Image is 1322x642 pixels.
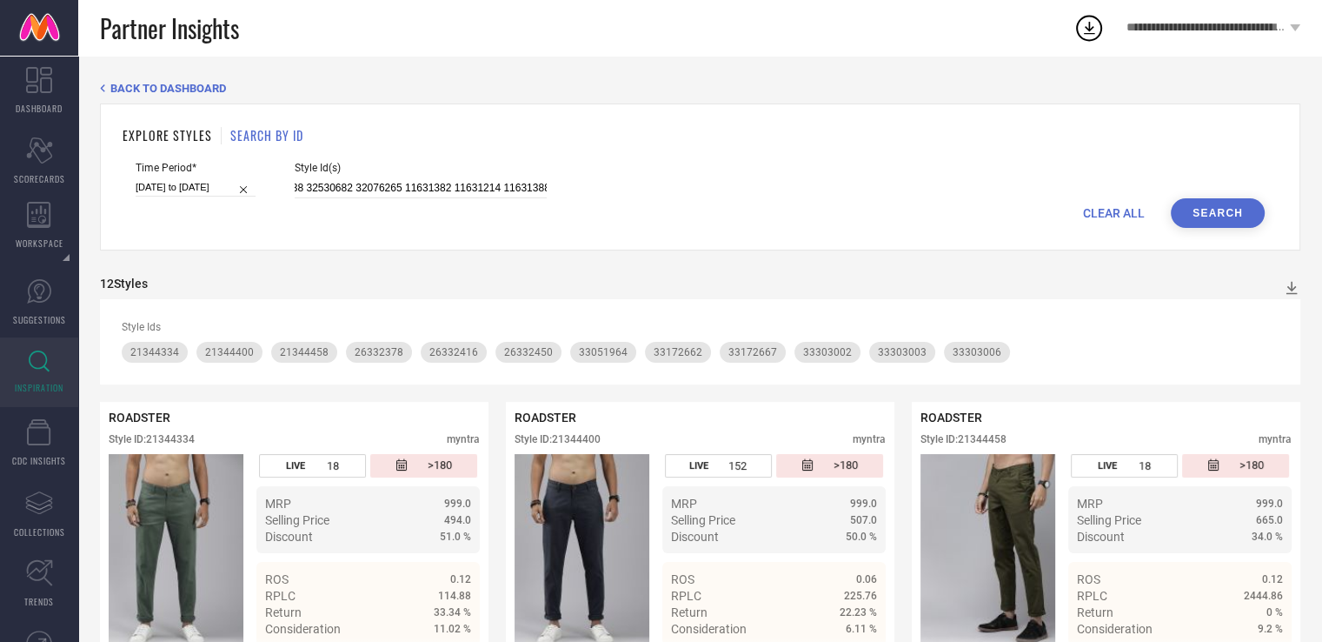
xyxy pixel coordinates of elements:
span: 0.12 [450,573,471,585]
div: Style ID: 21344334 [109,433,195,445]
span: MRP [1077,497,1103,511]
span: 21344458 [280,346,329,358]
span: INSPIRATION [15,381,63,394]
span: 26332450 [504,346,553,358]
span: Partner Insights [100,10,239,46]
span: 11.02 % [434,623,471,635]
span: Return [265,605,302,619]
span: ROADSTER [109,411,170,425]
span: 2444.86 [1244,590,1283,602]
div: Number of days since the style was first listed on the platform [776,454,883,478]
span: >180 [834,458,858,473]
span: ROADSTER [920,411,982,425]
span: TRENDS [24,595,54,608]
span: 33.34 % [434,606,471,619]
span: 34.0 % [1252,531,1283,543]
span: 999.0 [850,498,877,510]
span: 0.12 [1262,573,1283,585]
span: COLLECTIONS [14,525,65,538]
span: 22.23 % [840,606,877,619]
span: Discount [265,530,313,544]
span: 0 % [1266,606,1283,619]
span: CLEAR ALL [1083,206,1145,220]
span: 18 [327,459,339,472]
span: 0.06 [856,573,877,585]
span: LIVE [286,460,305,471]
div: Number of days the style has been live on the platform [259,454,366,478]
span: RPLC [1077,589,1107,603]
span: Consideration [265,622,341,636]
span: BACK TO DASHBOARD [110,82,226,95]
span: 21344334 [130,346,179,358]
button: Search [1171,198,1265,228]
span: 26332416 [429,346,478,358]
div: Back TO Dashboard [100,82,1300,95]
span: Consideration [1077,622,1153,636]
span: CDC INSIGHTS [12,454,66,467]
div: Number of days the style has been live on the platform [665,454,772,478]
span: Discount [1077,530,1125,544]
span: 33303003 [878,346,927,358]
span: ROS [1077,572,1100,586]
span: 33172667 [728,346,777,358]
div: Number of days since the style was first listed on the platform [370,454,477,478]
span: Consideration [671,622,747,636]
span: 18 [1139,459,1151,472]
span: Time Period* [136,162,256,174]
input: Enter comma separated style ids e.g. 12345, 67890 [295,178,547,198]
div: myntra [853,433,886,445]
span: LIVE [1098,460,1117,471]
div: Style ID: 21344400 [515,433,601,445]
span: RPLC [265,589,296,603]
span: Style Id(s) [295,162,547,174]
span: Selling Price [265,513,329,527]
span: 507.0 [850,514,877,526]
div: myntra [447,433,480,445]
span: DASHBOARD [16,102,63,115]
span: ROADSTER [515,411,576,425]
span: ROS [671,572,694,586]
span: 999.0 [1256,498,1283,510]
span: Selling Price [671,513,735,527]
span: 6.11 % [846,623,877,635]
span: Return [671,605,708,619]
div: 12 Styles [100,277,148,291]
span: 9.2 % [1258,623,1283,635]
span: 33172662 [654,346,702,358]
div: myntra [1259,433,1292,445]
span: SUGGESTIONS [13,313,66,326]
span: 33303006 [953,346,1001,358]
span: 51.0 % [440,531,471,543]
span: MRP [265,497,291,511]
span: MRP [671,497,697,511]
span: 999.0 [444,498,471,510]
div: Open download list [1073,12,1105,43]
span: 494.0 [444,514,471,526]
span: Selling Price [1077,513,1141,527]
span: 50.0 % [846,531,877,543]
span: 225.76 [844,590,877,602]
div: Number of days since the style was first listed on the platform [1182,454,1289,478]
span: >180 [428,458,452,473]
span: LIVE [689,460,708,471]
span: SCORECARDS [14,172,65,185]
span: RPLC [671,589,701,603]
span: 152 [728,459,747,472]
span: 33303002 [803,346,852,358]
span: 665.0 [1256,514,1283,526]
span: WORKSPACE [16,237,63,250]
h1: SEARCH BY ID [230,126,303,144]
div: Number of days the style has been live on the platform [1071,454,1178,478]
div: Style Ids [122,321,1279,333]
input: Select time period [136,178,256,197]
span: 114.88 [438,590,471,602]
span: Return [1077,605,1113,619]
div: Style ID: 21344458 [920,433,1006,445]
h1: EXPLORE STYLES [123,126,212,144]
span: >180 [1239,458,1264,473]
span: 21344400 [205,346,254,358]
span: 26332378 [355,346,403,358]
span: ROS [265,572,289,586]
span: 33051964 [579,346,628,358]
span: Discount [671,530,719,544]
